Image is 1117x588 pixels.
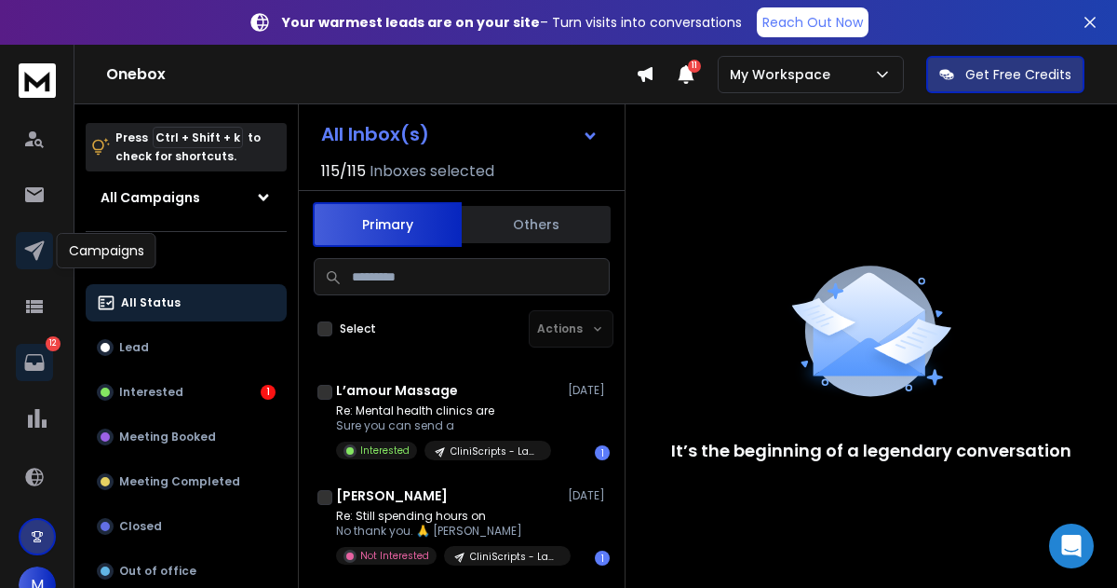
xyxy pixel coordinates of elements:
[119,564,196,579] p: Out of office
[360,444,410,458] p: Interested
[19,63,56,98] img: logo
[119,430,216,444] p: Meeting Booked
[86,374,287,411] button: Interested1
[336,509,559,524] p: Re: Still spending hours on
[762,13,863,32] p: Reach Out Now
[86,284,287,321] button: All Status
[926,56,1084,93] button: Get Free Credits
[336,403,551,418] p: Re: Mental health clinics are
[1049,524,1094,568] div: Open Intercom Messenger
[451,444,540,458] p: CliniScripts - Landing page outreach
[568,488,610,503] p: [DATE]
[568,383,610,398] p: [DATE]
[336,381,458,400] h1: L’amour Massage
[321,125,429,144] h1: All Inbox(s)
[282,13,540,32] strong: Your warmest leads are on your site
[470,550,559,564] p: CliniScripts - Landing page outreach
[336,486,448,505] h1: [PERSON_NAME]
[282,13,742,32] p: – Turn visits into conversations
[86,179,287,216] button: All Campaigns
[336,524,559,539] p: No thank you. 🙏 [PERSON_NAME]
[101,188,200,207] h1: All Campaigns
[688,60,701,73] span: 11
[595,445,610,460] div: 1
[730,65,838,84] p: My Workspace
[119,385,183,400] p: Interested
[306,116,613,153] button: All Inbox(s)
[106,63,636,86] h1: Onebox
[119,519,162,534] p: Closed
[115,129,261,166] p: Press to check for shortcuts.
[336,418,551,433] p: Sure you can send a
[340,321,376,336] label: Select
[119,474,240,489] p: Meeting Completed
[321,160,366,183] span: 115 / 115
[965,65,1071,84] p: Get Free Credits
[121,295,181,310] p: All Status
[261,385,276,400] div: 1
[86,329,287,366] button: Lead
[153,127,243,148] span: Ctrl + Shift + k
[313,202,462,247] button: Primary
[757,7,868,37] a: Reach Out Now
[595,551,610,566] div: 1
[462,204,611,245] button: Others
[119,340,149,355] p: Lead
[86,508,287,545] button: Closed
[16,344,53,381] a: 12
[86,247,287,273] h3: Filters
[46,336,61,351] p: 12
[57,233,156,268] div: Campaigns
[86,418,287,456] button: Meeting Booked
[360,549,429,563] p: Not Interested
[671,438,1071,464] p: It’s the beginning of a legendary conversation
[86,463,287,500] button: Meeting Completed
[370,160,494,183] h3: Inboxes selected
